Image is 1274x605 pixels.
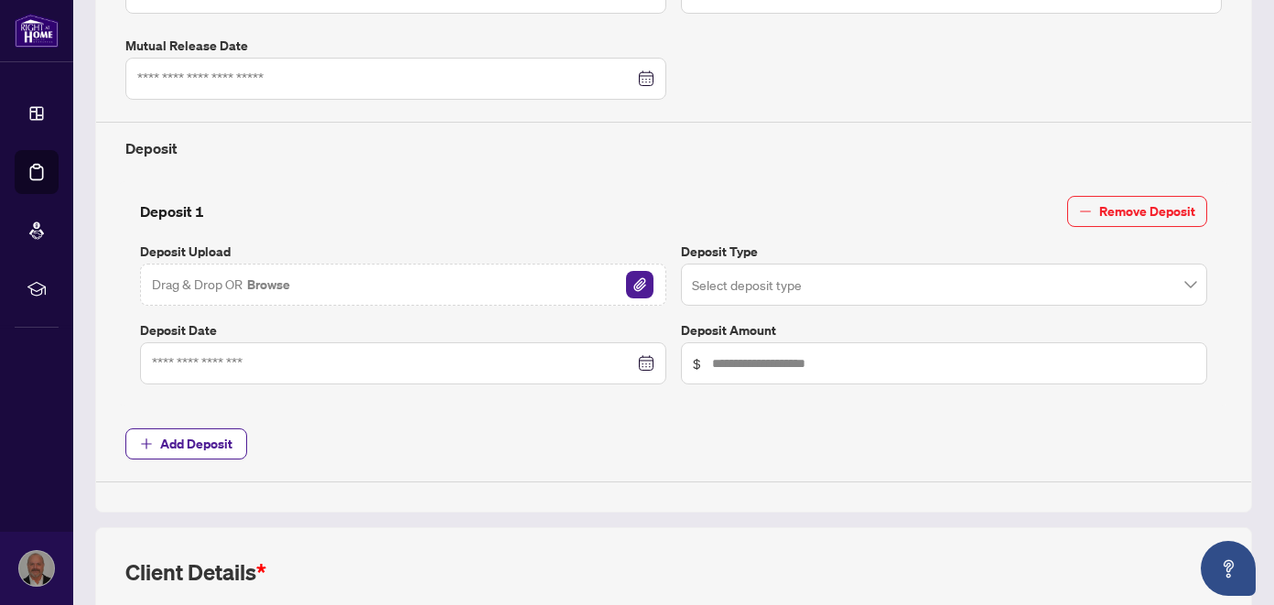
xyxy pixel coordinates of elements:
[1079,205,1092,218] span: minus
[125,137,1222,159] h4: Deposit
[681,242,1207,262] label: Deposit Type
[125,428,247,459] button: Add Deposit
[245,273,292,297] button: Browse
[125,557,266,587] h2: Client Details
[140,242,666,262] label: Deposit Upload
[1099,197,1195,226] span: Remove Deposit
[1201,541,1256,596] button: Open asap
[140,320,666,340] label: Deposit Date
[140,200,204,222] h4: Deposit 1
[19,551,54,586] img: Profile Icon
[626,271,653,298] img: File Attachement
[693,353,701,373] span: $
[1067,196,1207,227] button: Remove Deposit
[152,273,292,297] span: Drag & Drop OR
[681,320,1207,340] label: Deposit Amount
[125,36,666,56] label: Mutual Release Date
[160,429,232,459] span: Add Deposit
[625,270,654,299] button: File Attachement
[15,14,59,48] img: logo
[140,264,666,306] span: Drag & Drop OR BrowseFile Attachement
[140,438,153,450] span: plus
